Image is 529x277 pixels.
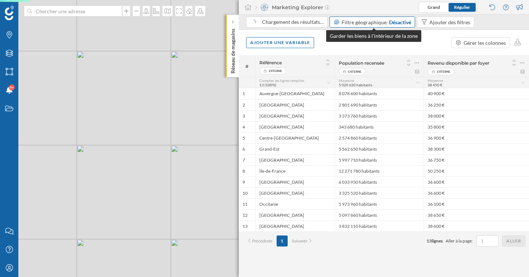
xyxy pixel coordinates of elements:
div: [GEOGRAPHIC_DATA] [255,187,335,198]
div: 2 574 860 habitants [335,132,424,143]
div: [GEOGRAPHIC_DATA] [255,176,335,187]
div: 343 680 habitants [335,121,424,132]
div: 38 600 € [424,220,529,231]
div: Grand-Est [255,143,335,154]
div: Garder les biens à l'intérieur de la zone [326,30,421,42]
span: Population recensée [339,60,384,66]
div: Gérer les colonnes [464,39,506,47]
div: 5 997 710 habitants [335,154,424,165]
div: [GEOGRAPHIC_DATA] [255,121,335,132]
div: Occitanie [255,198,335,209]
span: 7 [242,157,245,163]
div: 50 250 € [424,165,529,176]
span: 38 450 € [428,83,442,87]
div: 6 033 930 habitants [335,176,424,187]
span: 13 [242,223,248,229]
div: 3 832 110 habitants [335,220,424,231]
div: 5 973 960 habitants [335,198,424,209]
div: Marketing Explorer [255,4,330,11]
span: . [443,238,444,244]
span: 13 [427,238,432,244]
div: 5 097 860 habitants [335,209,424,220]
img: explorer.svg [261,4,268,11]
span: Externe [437,68,450,75]
span: Externe [269,67,282,75]
span: 11 [242,201,248,207]
div: 40 900 € [424,88,529,99]
span: 6 [242,146,245,152]
span: 5 [242,135,245,141]
div: 38 650 € [424,209,529,220]
div: 36 900 € [424,132,529,143]
div: 8 078 600 habitants [335,88,424,99]
span: Régulier [454,4,470,10]
span: Revenu disponible par foyer [428,60,489,66]
div: Auvergne-[GEOGRAPHIC_DATA] [255,88,335,99]
div: [GEOGRAPHIC_DATA] [255,220,335,231]
input: 1 [479,237,496,245]
span: 4 [242,124,245,130]
span: 10 [242,190,248,196]
div: 38 300 € [424,143,529,154]
div: Centre-[GEOGRAPHIC_DATA] [255,132,335,143]
div: 35 800 € [424,121,529,132]
div: 3 325 520 habitants [335,187,424,198]
div: [GEOGRAPHIC_DATA] [255,209,335,220]
div: 2 801 690 habitants [335,99,424,110]
div: [GEOGRAPHIC_DATA] [255,154,335,165]
div: 36 250 € [424,99,529,110]
div: 36 750 € [424,154,529,165]
div: 36 100 € [424,198,529,209]
span: Externe [348,68,361,75]
span: 9+ [10,84,14,91]
span: 9 [242,179,245,185]
div: 5 562 650 habitants [335,143,424,154]
div: 38 000 € [424,110,529,121]
div: Île-de-France [255,165,335,176]
span: Filtre géographique: [342,19,388,25]
span: 8 [242,168,245,174]
span: # [242,63,252,70]
div: Chargement des résultats… [250,18,324,26]
span: lignes [432,238,443,244]
p: Réseau de magasins [229,26,237,73]
span: 1 [242,91,245,97]
span: Compter les lignes remplies [259,78,304,83]
span: Aller à la page: [446,238,473,244]
div: Désactivé [389,18,411,26]
span: Moyenne [339,78,354,83]
img: Logo Geoblink [5,6,14,20]
div: [GEOGRAPHIC_DATA] [255,99,335,110]
div: 36 600 € [424,176,529,187]
span: 12 [242,212,248,218]
span: 3 [242,113,245,119]
span: Assistance [15,5,50,12]
span: 5 020 620 habitants [339,83,372,87]
div: [GEOGRAPHIC_DATA] [255,110,335,121]
span: 2 [242,102,245,108]
div: 3 373 760 habitants [335,110,424,121]
span: Grand [428,4,440,10]
span: Moyenne [428,78,443,83]
div: 12 271 780 habitants [335,165,424,176]
span: 13 (100%) [259,83,276,87]
span: Référence [259,60,282,65]
div: Ajouter des filtres [429,18,470,26]
div: 36 600 € [424,187,529,198]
